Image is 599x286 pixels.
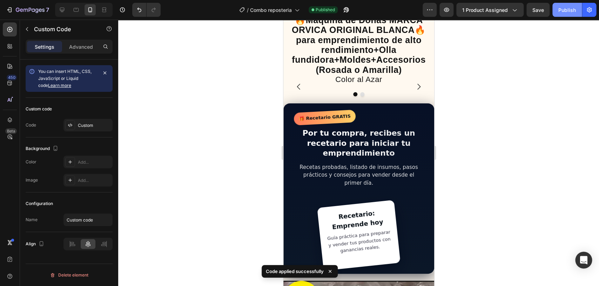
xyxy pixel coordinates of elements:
[78,177,111,184] div: Add...
[35,43,54,50] p: Settings
[266,268,324,275] p: Code applied successfully
[10,90,73,105] div: 🎁 Recetario GRATIS
[11,144,140,168] div: Recetas probadas, listado de insumos, pasos prácticos y consejos para vender desde el primer día.
[26,122,36,128] div: Code
[34,25,94,33] p: Custom Code
[11,109,140,139] div: Por tu compra, recibes un recetario para iniciar tu emprendimiento
[8,15,142,45] strong: para emprendimiento de alto rendimiento+Olla fundidora+Moldes+Accesorios
[41,187,107,213] h3: Recetario: Emprende hoy
[532,7,544,13] span: Save
[5,128,17,134] div: Beta
[38,69,92,88] span: You can insert HTML, CSS, JavaScript or Liquid code
[50,271,88,279] div: Delete element
[558,6,576,14] div: Publish
[32,45,118,55] strong: (Rosada o Amarilla)
[250,6,292,14] span: Combo reposteria
[283,20,434,286] iframe: Design area
[26,177,38,183] div: Image
[526,3,550,17] button: Save
[46,6,49,14] p: 7
[48,83,71,88] a: Learn more
[69,43,93,50] p: Advanced
[26,270,113,281] button: Delete element
[78,122,111,129] div: Custom
[26,200,53,207] div: Configuration
[6,57,25,77] button: Carousel Back Arrow
[132,3,161,17] div: Undo/Redo
[575,252,592,268] div: Open Intercom Messenger
[43,209,109,236] p: Guía práctica para preparar y vender tus productos con ganancias reales.
[456,3,524,17] button: 1 product assigned
[26,106,52,112] div: Custom code
[126,57,145,77] button: Carousel Next Arrow
[462,6,508,14] span: 1 product assigned
[78,159,111,165] div: Add...
[7,75,17,80] div: 450
[26,217,38,223] div: Name
[247,6,249,14] span: /
[26,239,46,249] div: Align
[26,144,60,154] div: Background
[316,7,335,13] span: Published
[77,73,81,77] button: Dot
[70,73,74,77] button: Dot
[26,159,36,165] div: Color
[552,3,582,17] button: Publish
[3,3,52,17] button: 7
